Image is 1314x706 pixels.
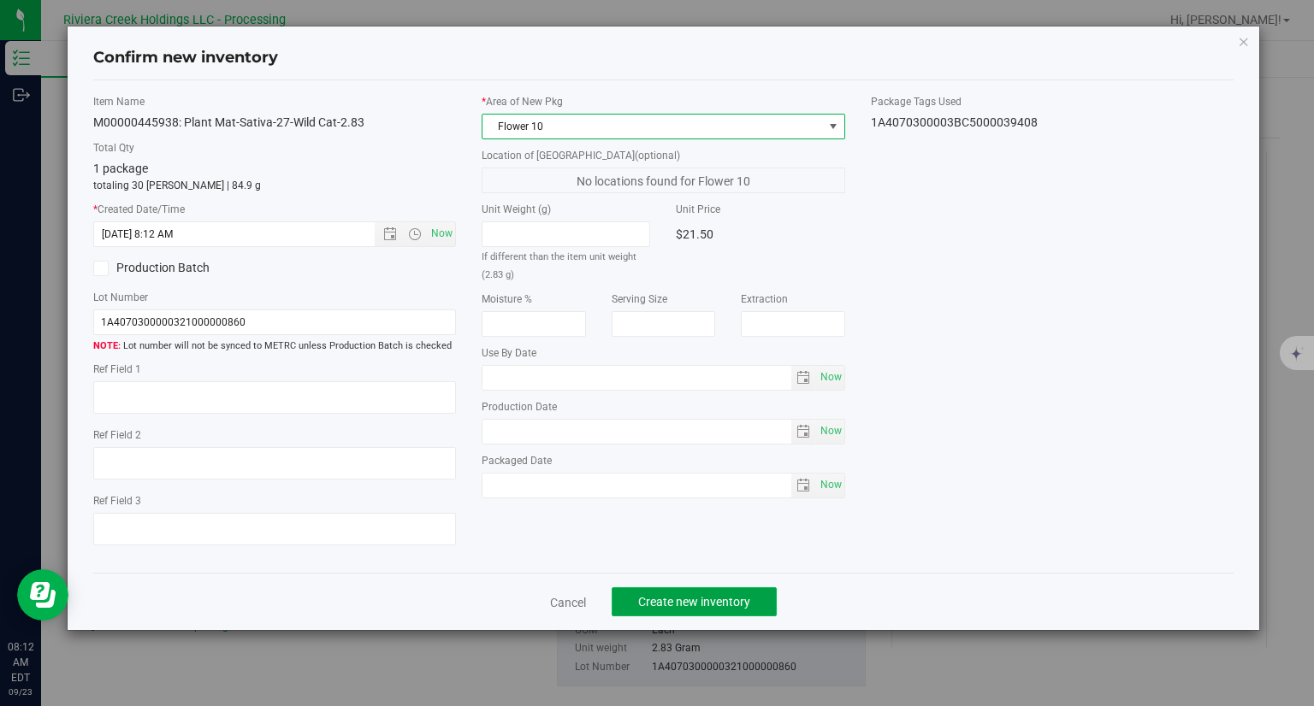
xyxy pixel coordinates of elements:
label: Ref Field 2 [93,427,457,443]
label: Total Qty [93,140,457,156]
label: Lot Number [93,290,457,305]
iframe: Resource center [17,569,68,621]
span: select [816,474,844,497]
label: Item Name [93,94,457,109]
span: 1 package [93,162,148,175]
label: Extraction [741,291,845,307]
label: Package Tags Used [871,94,1234,109]
p: totaling 30 [PERSON_NAME] | 84.9 g [93,178,457,193]
span: select [816,366,844,390]
label: Production Date [482,399,845,415]
label: Unit Price [676,202,844,217]
button: Create new inventory [612,587,777,616]
span: Open the time view [400,227,429,241]
label: Moisture % [482,291,586,307]
span: select [816,420,844,444]
div: 1A4070300003BC5000039408 [871,114,1234,132]
span: Set Current date [428,221,457,246]
span: Set Current date [816,365,845,390]
label: Packaged Date [482,453,845,468]
label: Use By Date [482,345,845,361]
span: select [791,366,816,390]
label: Production Batch [93,259,262,277]
label: Ref Field 3 [93,493,457,509]
div: $21.50 [676,221,844,247]
h4: Confirm new inventory [93,47,278,69]
span: select [791,420,816,444]
span: Create new inventory [638,595,750,609]
span: Set Current date [816,419,845,444]
span: Open the date view [376,227,405,241]
span: select [791,474,816,497]
label: Location of [GEOGRAPHIC_DATA] [482,148,845,163]
span: Lot number will not be synced to METRC unless Production Batch is checked [93,339,457,354]
small: If different than the item unit weight (2.83 g) [482,251,636,280]
span: Flower 10 [482,115,823,138]
label: Ref Field 1 [93,362,457,377]
a: Cancel [550,594,586,611]
label: Serving Size [612,291,716,307]
label: Area of New Pkg [482,94,845,109]
div: M00000445938: Plant Mat-Sativa-27-Wild Cat-2.83 [93,114,457,132]
span: Set Current date [816,473,845,497]
span: No locations found for Flower 10 [482,168,845,193]
label: Unit Weight (g) [482,202,650,217]
label: Created Date/Time [93,202,457,217]
span: (optional) [635,150,680,162]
